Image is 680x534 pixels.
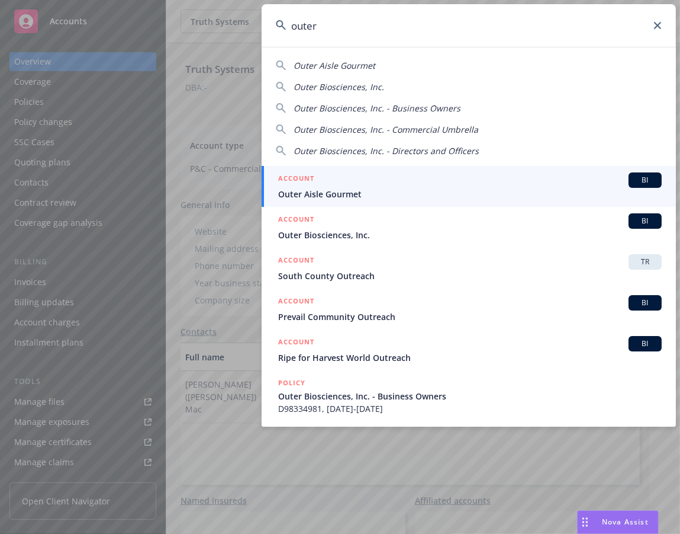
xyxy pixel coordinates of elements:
h5: ACCOUNT [278,254,314,268]
a: POLICYOuter Biosciences, Inc. - Business OwnersD98334981, [DATE]-[DATE] [262,370,676,421]
h5: POLICY [278,377,305,389]
span: Outer Aisle Gourmet [278,188,662,200]
span: Outer Biosciences, Inc. [294,81,384,92]
span: Outer Biosciences, Inc. [278,229,662,241]
span: Outer Biosciences, Inc. - Business Owners [294,103,460,114]
h5: ACCOUNT [278,172,314,187]
span: Outer Biosciences, Inc. - Directors and Officers [294,145,479,156]
h5: ACCOUNT [278,295,314,309]
span: Outer Biosciences, Inc. - Commercial Umbrella [294,124,478,135]
span: BI [633,175,657,186]
h5: ACCOUNT [278,213,314,228]
a: ACCOUNTBIOuter Biosciences, Inc. [262,207,676,248]
span: Outer Aisle Gourmet [294,60,375,71]
div: Drag to move [578,511,592,533]
span: Ripe for Harvest World Outreach [278,351,662,364]
button: Nova Assist [577,510,659,534]
span: BI [633,338,657,349]
span: Outer Biosciences, Inc. - Business Owners [278,390,662,402]
input: Search... [262,4,676,47]
a: ACCOUNTBIOuter Aisle Gourmet [262,166,676,207]
span: Nova Assist [602,517,649,527]
span: BI [633,298,657,308]
span: TR [633,257,657,267]
span: Prevail Community Outreach [278,311,662,323]
span: South County Outreach [278,270,662,282]
h5: ACCOUNT [278,336,314,350]
a: ACCOUNTTRSouth County Outreach [262,248,676,289]
span: D98334981, [DATE]-[DATE] [278,402,662,415]
a: ACCOUNTBIPrevail Community Outreach [262,289,676,330]
span: BI [633,216,657,226]
a: ACCOUNTBIRipe for Harvest World Outreach [262,330,676,370]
